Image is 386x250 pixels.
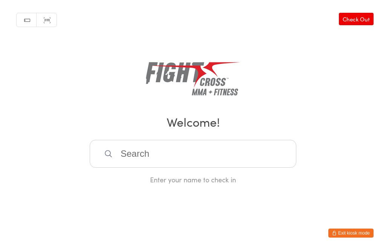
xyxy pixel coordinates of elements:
[339,13,374,25] a: Check Out
[328,229,374,238] button: Exit kiosk mode
[90,175,296,184] div: Enter your name to check in
[146,50,240,103] img: Fightcross MMA & Fitness
[8,113,378,130] h2: Welcome!
[90,140,296,168] input: Search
